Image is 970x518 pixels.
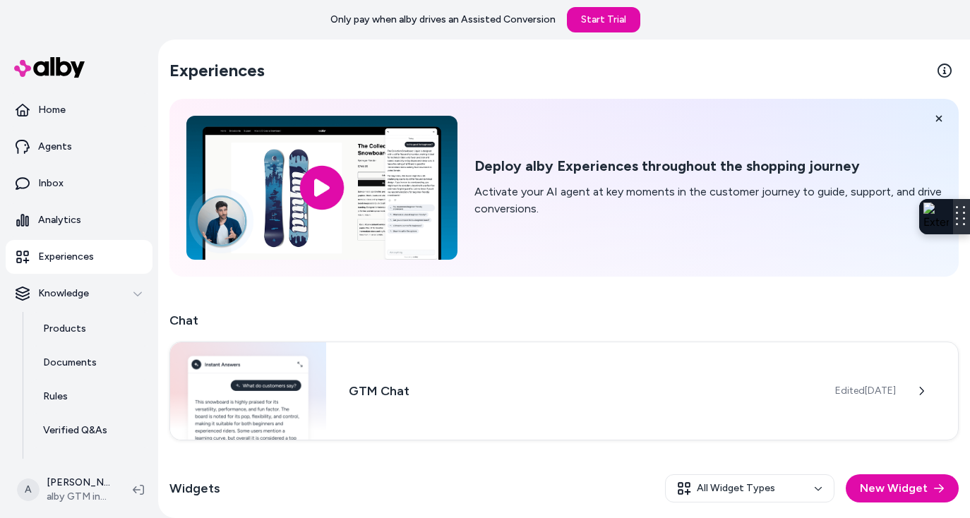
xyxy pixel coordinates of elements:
h3: GTM Chat [349,381,813,401]
button: A[PERSON_NAME]alby GTM internal [8,467,121,512]
p: [PERSON_NAME] [47,476,110,490]
h2: Chat [169,311,959,330]
a: Documents [29,346,152,380]
h2: Deploy alby Experiences throughout the shopping journey [474,157,942,175]
a: Chat widgetGTM ChatEdited[DATE] [169,342,959,440]
span: A [17,478,40,501]
a: Inbox [6,167,152,200]
button: Knowledge [6,277,152,311]
h2: Widgets [169,478,220,498]
a: Start Trial [567,7,640,32]
p: Experiences [38,250,94,264]
p: Reviews [43,457,80,471]
p: Knowledge [38,287,89,301]
a: Reviews [29,447,152,481]
a: Home [6,93,152,127]
a: Analytics [6,203,152,237]
img: Chat widget [170,342,326,440]
p: Products [43,322,86,336]
a: Products [29,312,152,346]
p: Verified Q&As [43,423,107,438]
p: Analytics [38,213,81,227]
p: Agents [38,140,72,154]
p: Inbox [38,176,64,191]
span: alby GTM internal [47,490,110,504]
h2: Experiences [169,59,265,82]
button: New Widget [846,474,959,502]
p: Only pay when alby drives an Assisted Conversion [330,13,556,27]
a: Rules [29,380,152,414]
a: Agents [6,130,152,164]
img: alby Logo [14,57,85,78]
p: Rules [43,390,68,404]
button: All Widget Types [665,474,834,502]
p: Home [38,103,66,117]
img: Extension Icon [923,203,949,231]
p: Activate your AI agent at key moments in the customer journey to guide, support, and drive conver... [474,183,942,217]
p: Documents [43,356,97,370]
a: Verified Q&As [29,414,152,447]
span: Edited [DATE] [835,384,896,398]
a: Experiences [6,240,152,274]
